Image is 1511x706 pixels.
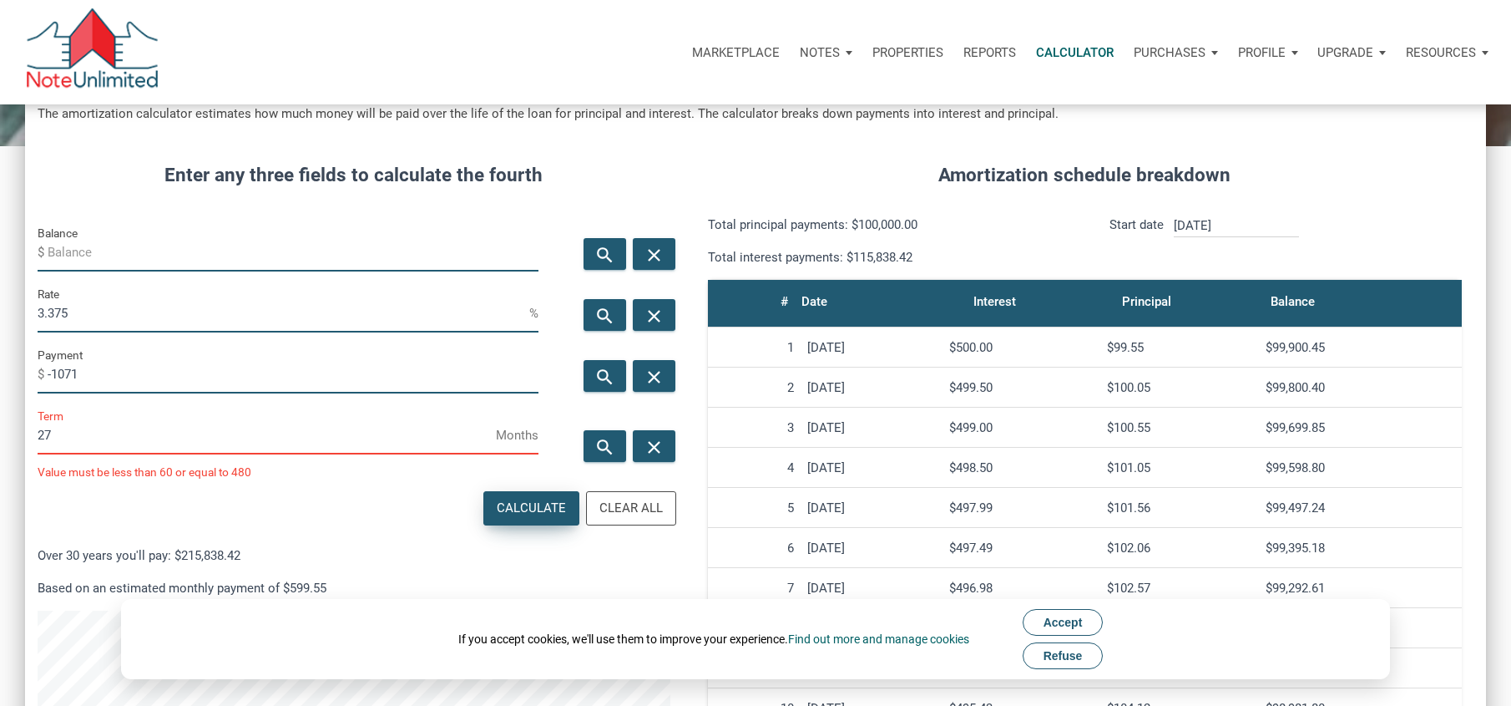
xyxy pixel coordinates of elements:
[1107,581,1252,596] div: $102.57
[497,499,566,518] div: Calculate
[633,430,675,462] button: close
[496,422,538,449] span: Months
[790,28,862,78] a: Notes
[599,499,663,518] div: Clear All
[1023,609,1104,636] button: Accept
[1107,380,1252,395] div: $100.05
[1266,460,1455,475] div: $99,598.80
[38,284,59,304] label: Rate
[644,366,665,387] i: close
[1266,541,1455,556] div: $99,395.18
[48,234,538,272] input: Balance
[872,45,943,60] p: Properties
[595,305,615,326] i: search
[708,215,1072,235] p: Total principal payments: $100,000.00
[1396,28,1498,78] button: Resources
[715,500,794,516] div: 5
[801,290,827,313] div: Date
[595,366,615,387] i: search
[595,437,615,458] i: search
[38,361,48,388] span: $
[584,299,626,331] button: search
[682,28,790,78] button: Marketplace
[692,45,780,60] p: Marketplace
[595,244,615,265] i: search
[1307,28,1396,78] button: Upgrade
[949,420,1094,435] div: $499.00
[807,541,936,556] div: [DATE]
[695,161,1474,190] h4: Amortization schedule breakdown
[788,632,969,646] a: Find out more and manage cookies
[38,467,538,479] div: Value must be less than 60 or equal to 480
[1107,340,1252,355] div: $99.55
[1271,290,1315,313] div: Balance
[586,491,676,526] button: Clear All
[949,500,1094,516] div: $497.99
[483,491,579,526] button: Calculate
[1122,290,1171,313] div: Principal
[949,380,1094,395] div: $499.50
[1238,45,1286,60] p: Profile
[38,578,670,598] p: Based on an estimated monthly payment of $599.55
[708,247,1072,267] p: Total interest payments: $115,838.42
[1044,649,1083,663] span: Refuse
[38,406,63,426] label: Term
[807,420,936,435] div: [DATE]
[633,360,675,392] button: close
[973,290,1016,313] div: Interest
[949,340,1094,355] div: $500.00
[1134,45,1205,60] p: Purchases
[715,541,794,556] div: 6
[644,244,665,265] i: close
[963,45,1016,60] p: Reports
[25,8,159,96] img: NoteUnlimited
[1107,500,1252,516] div: $101.56
[38,295,529,333] input: Rate
[807,340,936,355] div: [DATE]
[633,299,675,331] button: close
[1107,541,1252,556] div: $102.06
[1109,215,1164,267] p: Start date
[458,631,969,648] div: If you accept cookies, we'll use them to improve your experience.
[807,460,936,475] div: [DATE]
[644,437,665,458] i: close
[715,380,794,395] div: 2
[584,238,626,270] button: search
[1228,28,1308,78] button: Profile
[781,290,788,313] div: #
[862,28,953,78] a: Properties
[1266,380,1455,395] div: $99,800.40
[38,546,670,566] p: Over 30 years you'll pay: $215,838.42
[715,460,794,475] div: 4
[949,460,1094,475] div: $498.50
[1266,581,1455,596] div: $99,292.61
[1406,45,1476,60] p: Resources
[1026,28,1124,78] a: Calculator
[38,161,670,190] h4: Enter any three fields to calculate the fourth
[949,541,1094,556] div: $497.49
[1107,460,1252,475] div: $101.05
[953,28,1026,78] button: Reports
[715,581,794,596] div: 7
[807,380,936,395] div: [DATE]
[807,581,936,596] div: [DATE]
[1266,420,1455,435] div: $99,699.85
[584,430,626,462] button: search
[1317,45,1373,60] p: Upgrade
[48,356,538,394] input: Payment
[38,345,83,365] label: Payment
[584,360,626,392] button: search
[1266,340,1455,355] div: $99,900.45
[38,104,1473,124] h5: The amortization calculator estimates how much money will be paid over the life of the loan for p...
[1036,45,1114,60] p: Calculator
[633,238,675,270] button: close
[38,417,496,455] input: Term
[529,300,538,327] span: %
[1124,28,1228,78] button: Purchases
[1044,616,1083,629] span: Accept
[38,239,48,266] span: $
